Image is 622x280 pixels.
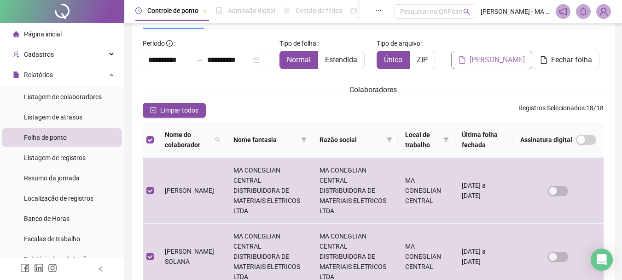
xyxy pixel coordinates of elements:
[160,105,198,115] span: Limpar todos
[398,158,454,224] td: MA CONEGLIAN CENTRAL
[540,56,547,64] span: file
[296,7,342,14] span: Gestão de férias
[377,38,420,48] span: Tipo de arquivo
[165,130,211,150] span: Nome do colaborador
[24,215,70,222] span: Banco de Horas
[233,135,297,145] span: Nome fantasia
[24,71,53,78] span: Relatórios
[13,71,19,78] span: file
[24,154,86,161] span: Listagem de registros
[463,8,470,15] span: search
[24,134,67,141] span: Folha de ponto
[13,51,19,58] span: user-add
[417,55,428,64] span: ZIP
[135,7,142,14] span: clock-circle
[165,248,214,265] span: [PERSON_NAME] SOLANA
[350,7,357,14] span: dashboard
[299,133,308,147] span: filter
[442,128,451,152] span: filter
[143,103,206,118] button: Limpar todos
[551,54,592,66] span: Fechar folha
[384,55,402,64] span: Único
[597,5,610,18] img: 30179
[215,137,221,143] span: search
[143,40,165,47] span: Período
[13,31,19,37] span: home
[443,137,449,143] span: filter
[405,130,440,150] span: Local de trabalho
[520,135,572,145] span: Assinatura digital
[325,55,357,64] span: Estendida
[312,158,398,224] td: MA CONEGLIAN CENTRAL DISTRIBUIDORA DE MATERIAIS ELETRICOS LTDA
[287,55,311,64] span: Normal
[518,103,604,118] span: : 18 / 18
[196,56,203,64] span: swap-right
[196,56,203,64] span: to
[166,40,173,47] span: info-circle
[24,256,93,263] span: Relatório de solicitações
[24,174,80,182] span: Resumo da jornada
[213,128,222,152] span: search
[228,7,275,14] span: Admissão digital
[579,7,587,16] span: bell
[34,263,43,273] span: linkedin
[454,122,513,158] th: Última folha fechada
[284,7,290,14] span: sun
[454,158,513,224] td: [DATE] a [DATE]
[98,266,104,272] span: left
[48,263,57,273] span: instagram
[451,51,532,69] button: [PERSON_NAME]
[481,6,550,17] span: [PERSON_NAME] - MA CONEGLIAN CENTRAL
[533,51,599,69] button: Fechar folha
[518,104,585,112] span: Registros Selecionados
[147,7,198,14] span: Controle de ponto
[459,56,466,64] span: file
[591,249,613,271] div: Open Intercom Messenger
[24,195,93,202] span: Localização de registros
[216,7,222,14] span: file-done
[559,7,567,16] span: notification
[165,187,214,194] span: [PERSON_NAME]
[387,137,392,143] span: filter
[24,235,80,243] span: Escalas de trabalho
[375,7,382,14] span: ellipsis
[24,113,82,121] span: Listagem de atrasos
[279,38,316,48] span: Tipo de folha
[24,93,102,101] span: Listagem de colaboradores
[301,137,307,143] span: filter
[470,54,525,66] span: [PERSON_NAME]
[226,158,312,224] td: MA CONEGLIAN CENTRAL DISTRIBUIDORA DE MATERIAIS ELETRICOS LTDA
[349,85,397,94] span: Colaboradores
[20,263,29,273] span: facebook
[24,30,62,38] span: Página inicial
[385,133,394,147] span: filter
[320,135,384,145] span: Razão social
[150,107,157,113] span: check-square
[202,8,208,14] span: pushpin
[24,51,54,58] span: Cadastros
